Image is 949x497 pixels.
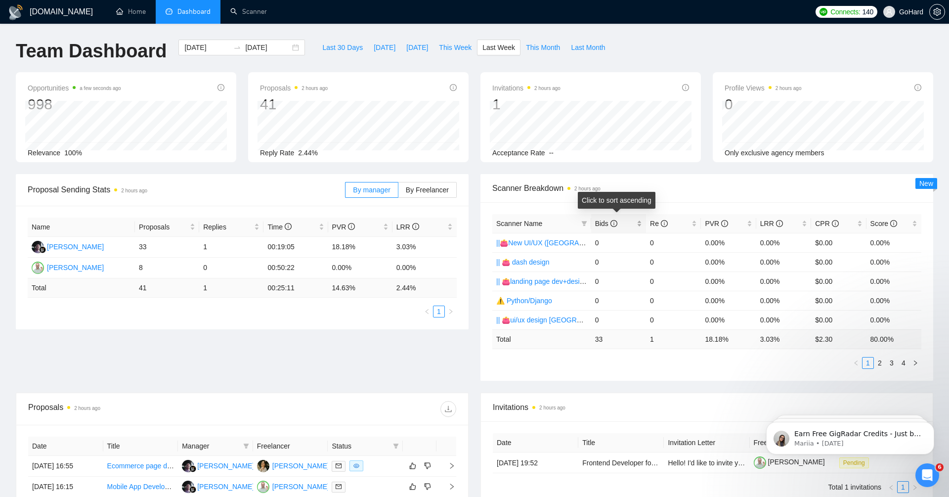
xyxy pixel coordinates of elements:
span: filter [579,216,589,231]
td: 00:19:05 [263,237,328,258]
td: 0.00% [701,233,756,252]
span: Acceptance Rate [492,149,545,157]
td: 0.00% [756,233,811,252]
th: Date [28,437,103,456]
span: info-circle [450,84,457,91]
span: Last Month [571,42,605,53]
a: 1 [863,358,873,368]
li: 4 [898,357,909,369]
button: dislike [422,460,433,472]
td: 33 [591,329,646,349]
span: right [440,462,455,469]
li: Previous Page [885,481,897,493]
td: 0.00% [866,310,921,329]
td: 41 [135,278,199,298]
span: Proposals [260,82,328,94]
time: 2 hours ago [534,86,561,91]
td: 0 [591,291,646,310]
span: info-circle [348,223,355,230]
span: Opportunities [28,82,121,94]
span: Re [650,220,668,227]
input: Start date [184,42,229,53]
li: Next Page [445,306,457,317]
td: 0.00% [701,271,756,291]
span: user [886,8,893,15]
span: Proposal Sending Stats [28,183,345,196]
span: New [919,180,933,187]
span: left [853,360,859,366]
a: Mobile App Developer Needed for App Limiting Features [107,483,280,491]
li: 3 [886,357,898,369]
td: 00:25:11 [263,278,328,298]
iframe: Intercom live chat [915,463,939,487]
td: 0.00% [756,310,811,329]
td: 0.00% [866,233,921,252]
li: 1 [433,306,445,317]
td: 0.00% [701,291,756,310]
td: $0.00 [811,271,866,291]
img: OT [257,460,269,472]
time: 2 hours ago [121,188,147,193]
td: 0 [646,291,701,310]
a: 3 [886,358,897,368]
a: setting [929,8,945,16]
div: [PERSON_NAME] [272,460,329,471]
h1: Team Dashboard [16,40,167,63]
td: Total [492,329,591,349]
td: 0.00% [328,258,392,278]
td: 1 [199,237,263,258]
span: 2.44% [298,149,318,157]
td: 0.00% [866,271,921,291]
li: Next Page [909,481,921,493]
span: like [409,483,416,491]
span: PVR [332,223,355,231]
li: 1 [897,481,909,493]
span: info-circle [661,220,668,227]
span: By Freelancer [406,186,449,194]
span: Score [870,220,897,227]
span: left [424,309,430,315]
td: 3.03% [392,237,457,258]
a: Frontend Developer for working app [582,459,692,467]
button: like [407,481,419,493]
li: 2 [874,357,886,369]
span: -- [549,149,554,157]
span: Connects: [830,6,860,17]
span: 6 [936,463,944,471]
button: Last Month [565,40,610,55]
span: dislike [424,462,431,470]
button: [DATE] [368,40,401,55]
span: info-circle [682,84,689,91]
img: IV [257,481,269,493]
div: [PERSON_NAME] [47,241,104,252]
a: || 👛landing page dev+design 15/10 example added [496,277,656,285]
span: Status [332,441,389,452]
li: Previous Page [421,306,433,317]
td: [DATE] 16:55 [28,456,103,477]
span: Dashboard [177,7,211,16]
span: CPR [815,220,838,227]
td: 0.00% [701,252,756,271]
span: [DATE] [406,42,428,53]
span: This Week [439,42,472,53]
a: ||👛New UI/UX ([GEOGRAPHIC_DATA]) [496,239,621,247]
th: Invitation Letter [664,433,749,452]
img: gigradar-bm.png [189,486,196,493]
li: Previous Page [850,357,862,369]
th: Freelancer [750,433,835,452]
span: swap-right [233,44,241,51]
button: right [445,306,457,317]
span: like [409,462,416,470]
td: 0 [591,252,646,271]
td: 0 [646,310,701,329]
span: Reply Rate [260,149,294,157]
button: This Month [520,40,565,55]
span: info-circle [721,220,728,227]
th: Name [28,218,135,237]
div: Proposals [28,401,242,417]
button: Last Week [477,40,520,55]
span: filter [393,443,399,449]
span: Manager [182,441,239,452]
div: [PERSON_NAME] [197,460,254,471]
span: right [912,360,918,366]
